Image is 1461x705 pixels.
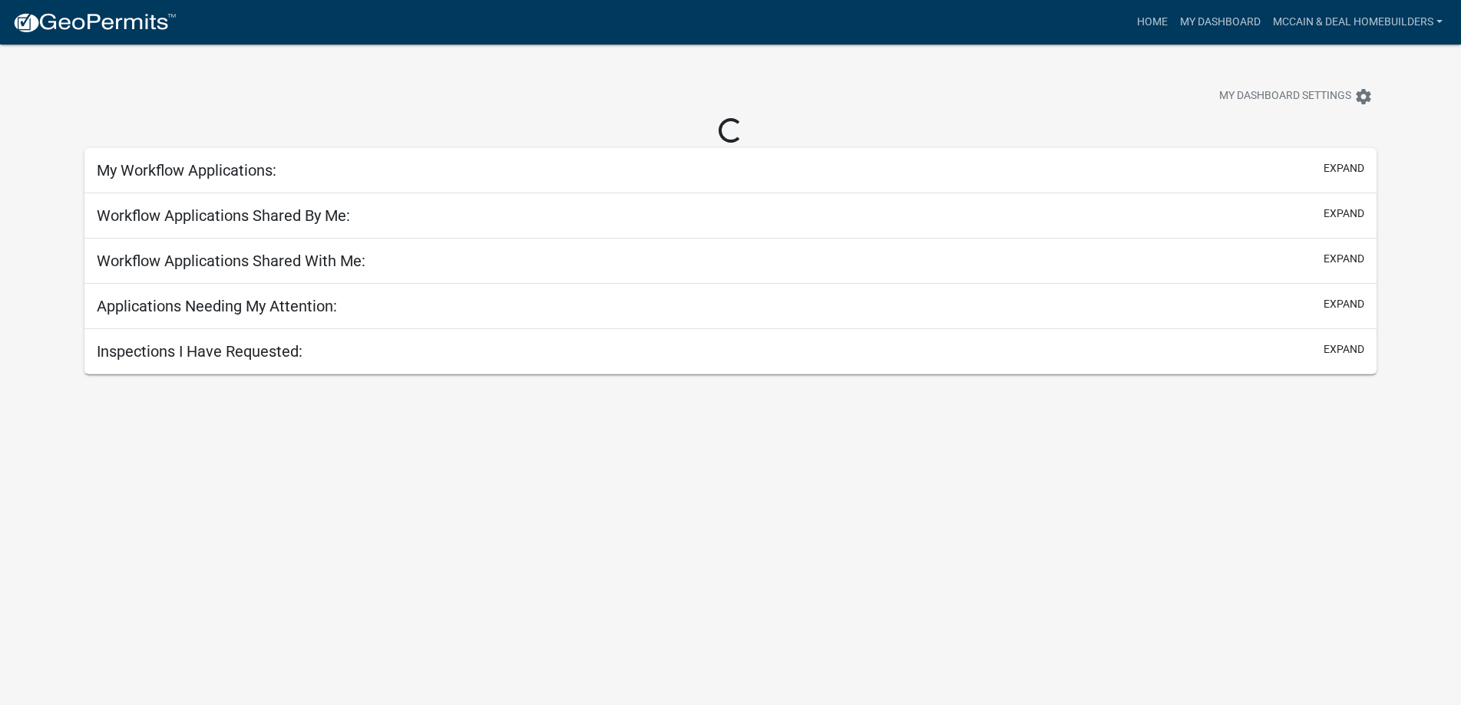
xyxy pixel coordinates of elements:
[1207,81,1385,111] button: My Dashboard Settingssettings
[1324,206,1364,222] button: expand
[1324,160,1364,176] button: expand
[1324,341,1364,357] button: expand
[97,161,276,180] h5: My Workflow Applications:
[97,297,337,315] h5: Applications Needing My Attention:
[97,252,365,270] h5: Workflow Applications Shared With Me:
[1131,8,1174,37] a: Home
[97,206,350,225] h5: Workflow Applications Shared By Me:
[1267,8,1449,37] a: Mccain & Deal Homebuilders
[1354,87,1373,106] i: settings
[1324,251,1364,267] button: expand
[1324,296,1364,312] button: expand
[1219,87,1351,106] span: My Dashboard Settings
[97,342,302,361] h5: Inspections I Have Requested:
[1174,8,1267,37] a: My Dashboard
